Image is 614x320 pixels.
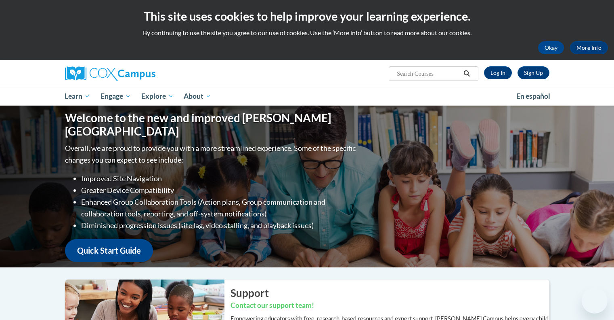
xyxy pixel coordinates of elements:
li: Greater Device Compatibility [81,184,358,196]
span: Engage [101,91,131,101]
li: Enhanced Group Collaboration Tools (Action plans, Group communication and collaboration tools, re... [81,196,358,220]
span: Learn [65,91,90,101]
a: Cox Campus [65,66,218,81]
span: Explore [141,91,174,101]
input: Search Courses [396,69,461,78]
p: Overall, we are proud to provide you with a more streamlined experience. Some of the specific cha... [65,142,358,166]
a: About [178,87,216,106]
a: En español [511,88,555,105]
p: By continuing to use the site you agree to our use of cookies. Use the ‘More info’ button to read... [6,28,608,37]
h2: Support [231,286,549,300]
li: Improved Site Navigation [81,173,358,184]
a: Engage [95,87,136,106]
button: Okay [538,41,564,54]
a: More Info [570,41,608,54]
h2: This site uses cookies to help improve your learning experience. [6,8,608,24]
span: En español [516,92,550,100]
a: Learn [60,87,96,106]
img: Cox Campus [65,66,155,81]
div: Main menu [53,87,562,106]
a: Log In [484,66,512,79]
a: Register [518,66,549,79]
span: About [184,91,211,101]
a: Explore [136,87,179,106]
a: Quick Start Guide [65,239,153,262]
button: Search [461,69,473,78]
iframe: Button to launch messaging window [582,288,608,314]
h3: Contact our support team! [231,301,549,311]
li: Diminished progression issues (site lag, video stalling, and playback issues) [81,220,358,231]
h1: Welcome to the new and improved [PERSON_NAME][GEOGRAPHIC_DATA] [65,111,358,138]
